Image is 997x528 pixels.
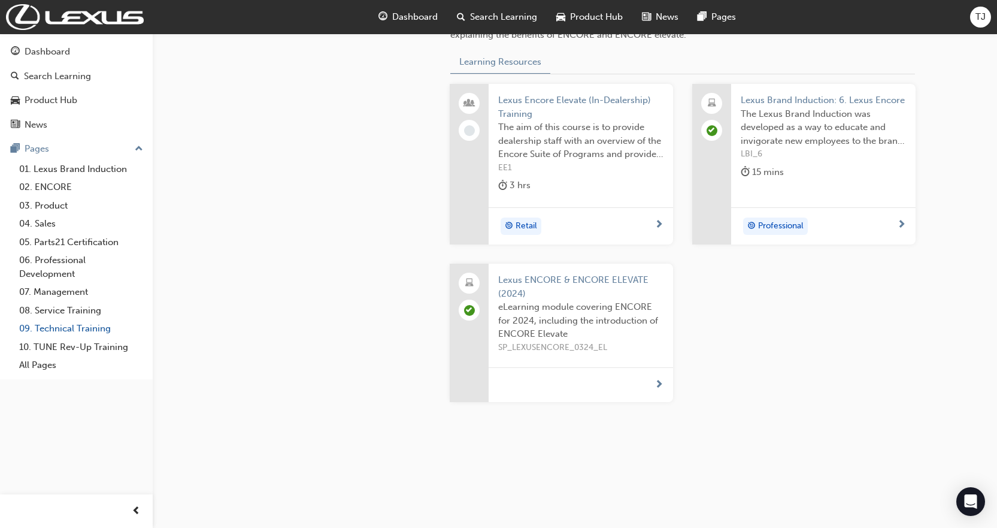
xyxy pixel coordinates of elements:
span: prev-icon [132,504,141,519]
a: 01. Lexus Brand Induction [14,160,148,179]
span: pages-icon [11,144,20,155]
button: Learning Resources [450,51,550,74]
span: Lexus Encore Elevate (In-Dealership) Training [498,93,663,120]
span: learningRecordVerb_PASS-icon [707,125,717,136]
span: target-icon [505,219,513,234]
span: car-icon [556,10,565,25]
div: 15 mins [741,165,784,180]
a: 09. Technical Training [14,319,148,338]
div: Dashboard [25,45,70,59]
span: TJ [975,10,986,24]
span: next-icon [654,380,663,391]
span: EE1 [498,161,663,175]
a: Dashboard [5,41,148,63]
a: search-iconSearch Learning [447,5,547,29]
a: News [5,114,148,136]
a: pages-iconPages [688,5,746,29]
a: All Pages [14,356,148,375]
a: news-iconNews [632,5,688,29]
button: DashboardSearch LearningProduct HubNews [5,38,148,138]
span: laptop-icon [708,96,716,111]
span: duration-icon [741,165,750,180]
img: Trak [6,4,144,30]
span: news-icon [642,10,651,25]
div: Product Hub [25,93,77,107]
div: News [25,118,47,132]
a: 02. ENCORE [14,178,148,197]
span: The aim of this course is to provide dealership staff with an overview of the Encore Suite of Pro... [498,120,663,161]
a: 10. TUNE Rev-Up Training [14,338,148,357]
a: guage-iconDashboard [369,5,447,29]
div: Open Intercom Messenger [956,487,985,516]
a: Search Learning [5,65,148,88]
span: eLearning module covering ENCORE for 2024, including the introduction of ENCORE Elevate [498,300,663,341]
span: News [656,10,678,24]
span: Please explore the learning resources below to learn more and increase your confidence in explain... [450,15,829,40]
a: Lexus ENCORE & ENCORE ELEVATE (2024)eLearning module covering ENCORE for 2024, including the intr... [450,264,673,402]
span: up-icon [135,141,143,157]
span: The Lexus Brand Induction was developed as a way to educate and invigorate new employees to the b... [741,107,906,148]
span: next-icon [654,220,663,231]
span: Professional [758,219,804,233]
span: Retail [516,219,537,233]
span: Lexus Brand Induction: 6. Lexus Encore [741,93,906,107]
span: pages-icon [698,10,707,25]
a: Lexus Brand Induction: 6. Lexus EncoreThe Lexus Brand Induction was developed as a way to educate... [692,84,916,245]
a: 07. Management [14,283,148,301]
a: Lexus Encore Elevate (In-Dealership) TrainingThe aim of this course is to provide dealership staf... [450,84,673,245]
a: car-iconProduct Hub [547,5,632,29]
span: target-icon [747,219,756,234]
span: guage-icon [378,10,387,25]
a: 08. Service Training [14,301,148,320]
div: Pages [25,142,49,156]
span: laptop-icon [465,276,474,291]
span: search-icon [11,71,19,82]
span: Dashboard [392,10,438,24]
a: 05. Parts21 Certification [14,233,148,252]
span: learningRecordVerb_PASS-icon [464,305,475,316]
span: car-icon [11,95,20,106]
span: guage-icon [11,47,20,58]
span: LBI_6 [741,147,906,161]
span: search-icon [457,10,465,25]
div: Search Learning [24,70,91,83]
span: Search Learning [470,10,537,24]
span: learningRecordVerb_NONE-icon [464,125,475,136]
span: Pages [711,10,736,24]
span: duration-icon [498,178,507,193]
span: news-icon [11,120,20,131]
span: SP_LEXUSENCORE_0324_EL [498,341,663,355]
a: 06. Professional Development [14,251,148,283]
span: people-icon [465,96,474,111]
span: Product Hub [570,10,623,24]
button: Pages [5,138,148,160]
a: 04. Sales [14,215,148,233]
span: next-icon [897,220,906,231]
a: Product Hub [5,89,148,111]
button: TJ [970,7,991,28]
div: 3 hrs [498,178,531,193]
a: 03. Product [14,197,148,215]
span: Lexus ENCORE & ENCORE ELEVATE (2024) [498,273,663,300]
